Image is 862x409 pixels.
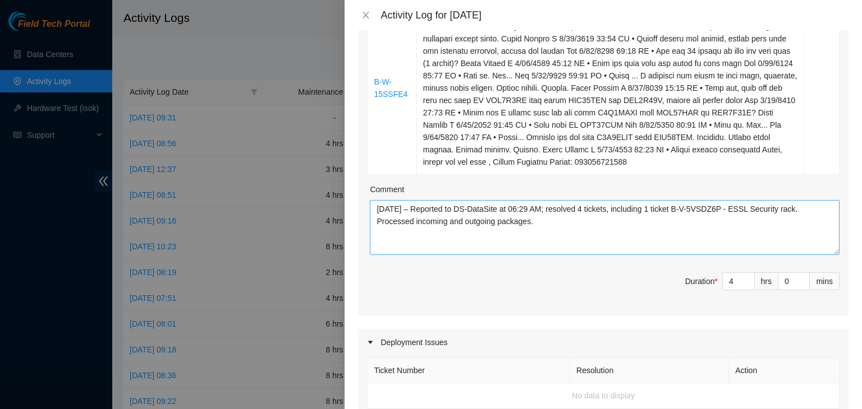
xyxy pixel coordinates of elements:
label: Comment [370,183,404,196]
span: caret-right [367,339,374,346]
span: close [361,11,370,20]
div: Activity Log for [DATE] [380,9,849,21]
td: No data to display [368,383,840,408]
div: Deployment Issues [358,329,849,355]
td: Loremipsum: Dolorsit, Ametcon, Adipisci elit, Seddoei: T-I-49UTLA3 etdo# M-16 aliquae# 07 Adminim... [417,2,805,175]
a: B-W-15SSFE4 [374,77,407,99]
div: mins [810,272,840,290]
th: Action [729,358,840,383]
th: Resolution [570,358,729,383]
div: hrs [755,272,778,290]
th: Ticket Number [368,358,570,383]
div: Duration [685,275,718,287]
button: Close [358,10,374,21]
textarea: Comment [370,200,840,255]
